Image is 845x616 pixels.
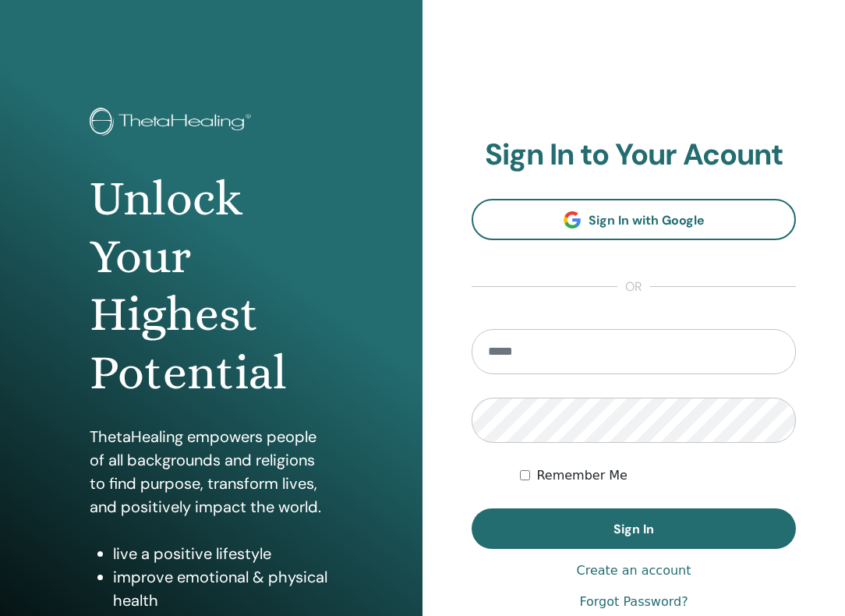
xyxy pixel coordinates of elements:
[520,466,796,485] div: Keep me authenticated indefinitely or until I manually logout
[536,466,628,485] label: Remember Me
[576,561,691,580] a: Create an account
[90,170,332,402] h1: Unlock Your Highest Potential
[617,278,650,296] span: or
[589,212,705,228] span: Sign In with Google
[579,593,688,611] a: Forgot Password?
[472,137,796,173] h2: Sign In to Your Acount
[472,508,796,549] button: Sign In
[472,199,796,240] a: Sign In with Google
[113,565,332,612] li: improve emotional & physical health
[113,542,332,565] li: live a positive lifestyle
[613,521,654,537] span: Sign In
[90,425,332,519] p: ThetaHealing empowers people of all backgrounds and religions to find purpose, transform lives, a...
